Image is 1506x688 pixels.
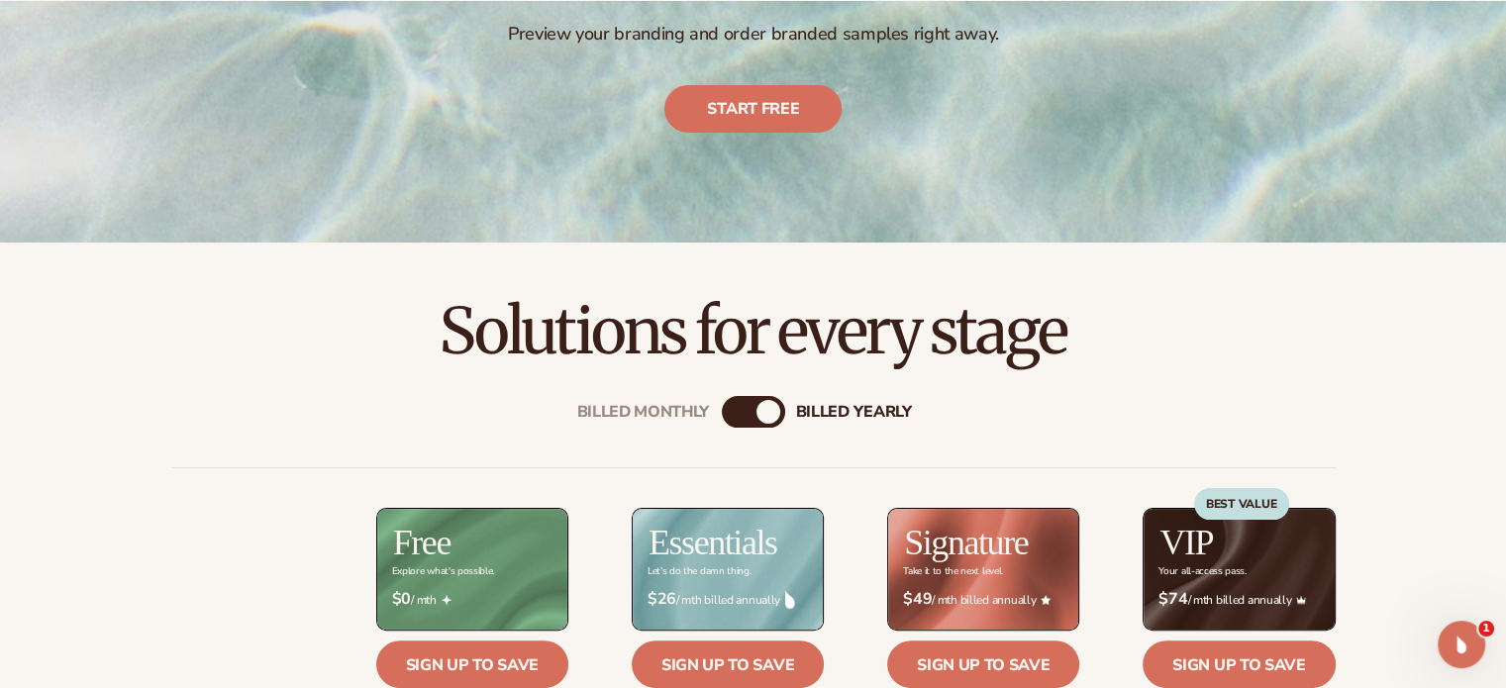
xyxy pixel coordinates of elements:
h2: Essentials [649,525,777,560]
img: Essentials_BG_9050f826-5aa9-47d9-a362-757b82c62641.jpg [633,509,823,629]
div: billed Yearly [796,403,912,422]
img: Signature_BG_eeb718c8-65ac-49e3-a4e5-327c6aa73146.jpg [888,509,1078,629]
a: Sign up to save [632,640,824,688]
div: Billed Monthly [577,403,710,422]
div: BEST VALUE [1194,488,1289,520]
div: Your all-access pass. [1158,566,1246,577]
img: drop.png [785,591,795,609]
span: / mth billed annually [903,590,1063,609]
img: Star_6.png [1041,595,1051,604]
a: Sign up to save [1143,640,1335,688]
p: Preview your branding and order branded samples right away. [318,23,1189,46]
h2: Signature [904,525,1028,560]
a: Sign up to save [887,640,1079,688]
div: Explore what's possible. [392,566,494,577]
strong: $49 [903,590,932,609]
h2: Solutions for every stage [55,298,1451,364]
h2: Free [393,525,451,560]
div: Take it to the next level. [903,566,1003,577]
strong: $26 [648,590,676,609]
a: Start free [664,86,842,134]
img: Free_Icon_bb6e7c7e-73f8-44bd-8ed0-223ea0fc522e.png [442,595,452,605]
strong: $74 [1158,590,1187,609]
span: / mth [392,590,552,609]
span: / mth billed annually [648,590,808,609]
a: Sign up to save [376,640,568,688]
img: free_bg.png [377,509,567,629]
div: Let’s do the damn thing. [648,566,751,577]
strong: $0 [392,590,411,609]
span: 1 [1478,621,1494,637]
h2: VIP [1159,525,1213,560]
img: Crown_2d87c031-1b5a-4345-8312-a4356ddcde98.png [1296,595,1306,605]
img: VIP_BG_199964bd-3653-43bc-8a67-789d2d7717b9.jpg [1144,509,1334,629]
span: / mth billed annually [1158,590,1319,609]
iframe: Intercom live chat [1438,621,1485,668]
